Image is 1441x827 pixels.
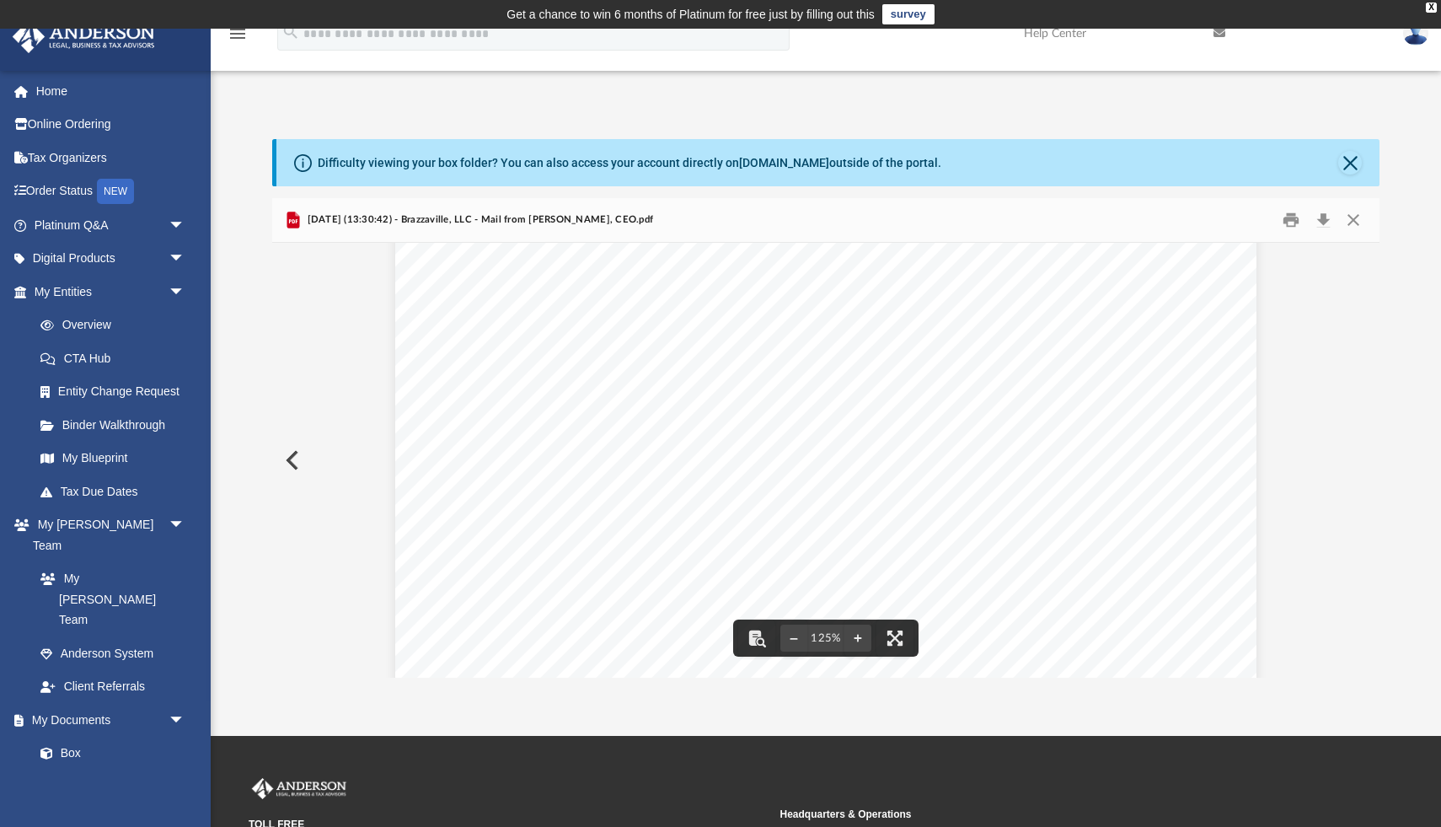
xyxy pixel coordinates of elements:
img: User Pic [1403,21,1428,46]
button: Close [1338,151,1362,175]
a: My [PERSON_NAME] Team [24,562,194,637]
span: arrow_drop_down [169,208,202,243]
button: Close [1338,207,1369,234]
div: Preview [272,198,1379,678]
small: Headquarters & Operations [780,807,1300,822]
div: Document Viewer [272,243,1379,678]
a: Platinum Q&Aarrow_drop_down [12,208,211,242]
i: menu [228,24,248,44]
span: arrow_drop_down [169,242,202,277]
a: CTA Hub [24,341,211,375]
img: Anderson Advisors Platinum Portal [249,778,350,800]
a: Meeting Minutes [24,770,202,803]
div: close [1426,3,1437,13]
a: menu [228,32,248,44]
button: Print [1275,207,1309,234]
a: Box [24,737,194,771]
a: My Documentsarrow_drop_down [12,703,202,737]
a: Online Ordering [12,108,211,142]
div: Current zoom level [807,633,844,644]
span: arrow_drop_down [169,508,202,543]
a: [DOMAIN_NAME] [739,156,829,169]
a: Digital Productsarrow_drop_down [12,242,211,276]
span: arrow_drop_down [169,703,202,738]
div: Get a chance to win 6 months of Platinum for free just by filling out this [506,4,875,24]
a: Entity Change Request [24,375,211,409]
a: Client Referrals [24,670,202,704]
div: Difficulty viewing your box folder? You can also access your account directly on outside of the p... [318,154,941,172]
button: Zoom out [780,620,807,657]
button: Previous File [272,437,309,484]
a: survey [882,4,935,24]
a: My [PERSON_NAME] Teamarrow_drop_down [12,508,202,562]
div: File preview [272,243,1379,678]
a: Order StatusNEW [12,175,211,209]
button: Download [1308,207,1338,234]
a: My Entitiesarrow_drop_down [12,275,211,309]
a: Tax Organizers [12,141,211,175]
button: Enter fullscreen [876,620,913,657]
img: Anderson Advisors Platinum Portal [8,20,160,53]
button: Zoom in [844,620,871,657]
a: Overview [24,309,211,342]
a: My Blueprint [24,442,202,475]
a: Tax Due Dates [24,475,211,508]
span: [DATE] (13:30:42) - Brazzaville, LLC - Mail from [PERSON_NAME], CEO.pdf [303,212,653,228]
i: search [281,23,300,41]
button: Toggle findbar [738,620,775,657]
span: arrow_drop_down [169,275,202,309]
a: Binder Walkthrough [24,408,211,442]
div: NEW [97,179,134,204]
a: Home [12,74,211,108]
a: Anderson System [24,636,202,670]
